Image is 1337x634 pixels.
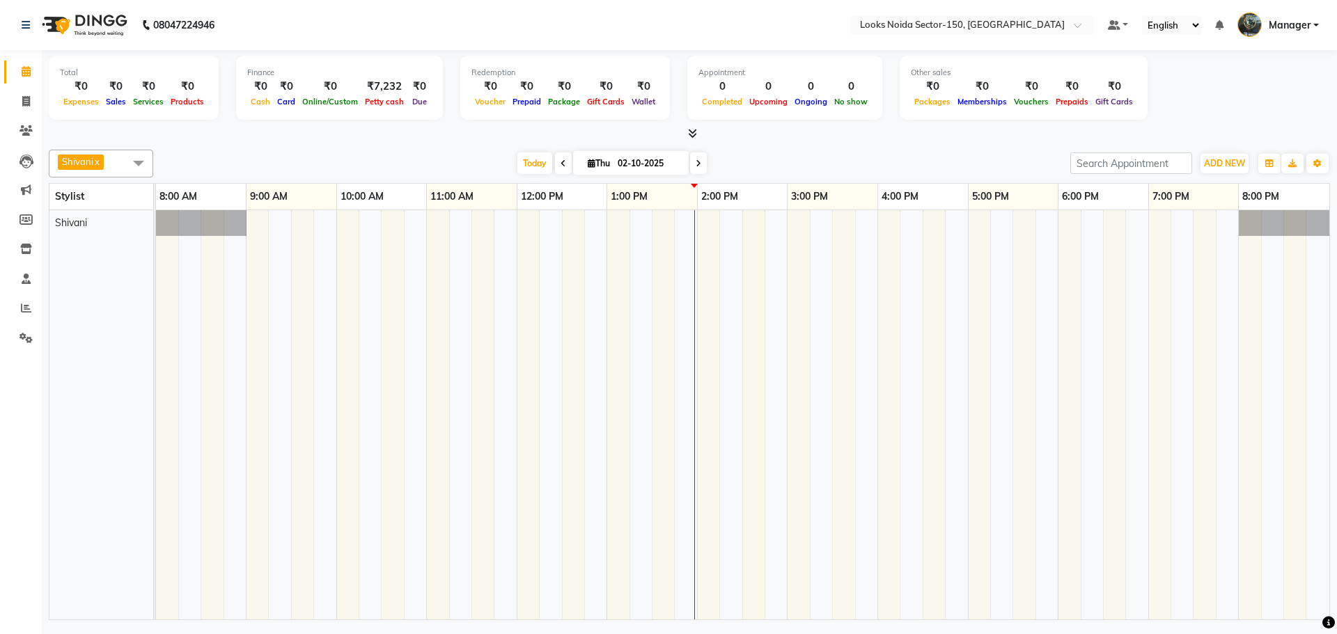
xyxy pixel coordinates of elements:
input: Search Appointment [1070,152,1192,174]
img: Manager [1237,13,1262,37]
span: Card [274,97,299,106]
span: Expenses [60,97,102,106]
div: Total [60,67,208,79]
div: ₹0 [1092,79,1136,95]
a: 2:00 PM [698,187,742,207]
input: 2025-10-02 [613,153,683,174]
div: Finance [247,67,432,79]
div: ₹0 [60,79,102,95]
div: 0 [746,79,791,95]
a: 7:00 PM [1149,187,1193,207]
span: Completed [698,97,746,106]
a: 11:00 AM [427,187,477,207]
span: Stylist [55,190,84,203]
a: 12:00 PM [517,187,567,207]
button: ADD NEW [1201,154,1249,173]
span: Package [545,97,584,106]
span: Voucher [471,97,509,106]
span: Gift Cards [584,97,628,106]
span: Online/Custom [299,97,361,106]
span: Services [130,97,167,106]
span: Prepaid [509,97,545,106]
a: 6:00 PM [1058,187,1102,207]
div: Appointment [698,67,871,79]
div: ₹0 [130,79,167,95]
a: 3:00 PM [788,187,831,207]
div: ₹0 [628,79,659,95]
span: Manager [1269,18,1311,33]
div: ₹0 [1010,79,1052,95]
span: Shivani [55,216,87,229]
span: Products [167,97,208,106]
div: ₹7,232 [361,79,407,95]
div: ₹0 [509,79,545,95]
span: Shivani [62,156,93,167]
span: Today [517,152,552,174]
a: 1:00 PM [607,187,651,207]
a: 8:00 AM [156,187,201,207]
div: ₹0 [167,79,208,95]
a: 9:00 AM [247,187,291,207]
div: Redemption [471,67,659,79]
a: 4:00 PM [878,187,922,207]
span: Thu [584,158,613,168]
div: ₹0 [545,79,584,95]
span: ADD NEW [1204,158,1245,168]
div: 0 [791,79,831,95]
span: Memberships [954,97,1010,106]
span: No show [831,97,871,106]
a: 5:00 PM [969,187,1012,207]
div: ₹0 [471,79,509,95]
span: Prepaids [1052,97,1092,106]
b: 08047224946 [153,6,214,45]
a: x [93,156,100,167]
span: Cash [247,97,274,106]
span: Packages [911,97,954,106]
div: ₹0 [584,79,628,95]
div: ₹0 [299,79,361,95]
a: 8:00 PM [1239,187,1283,207]
div: ₹0 [1052,79,1092,95]
div: ₹0 [247,79,274,95]
img: logo [36,6,131,45]
div: ₹0 [274,79,299,95]
span: Vouchers [1010,97,1052,106]
span: Wallet [628,97,659,106]
div: 0 [831,79,871,95]
div: ₹0 [407,79,432,95]
span: Due [409,97,430,106]
span: Upcoming [746,97,791,106]
a: 10:00 AM [337,187,387,207]
div: 0 [698,79,746,95]
div: ₹0 [911,79,954,95]
div: Other sales [911,67,1136,79]
span: Petty cash [361,97,407,106]
span: Sales [102,97,130,106]
div: ₹0 [954,79,1010,95]
span: Gift Cards [1092,97,1136,106]
div: ₹0 [102,79,130,95]
span: Ongoing [791,97,831,106]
